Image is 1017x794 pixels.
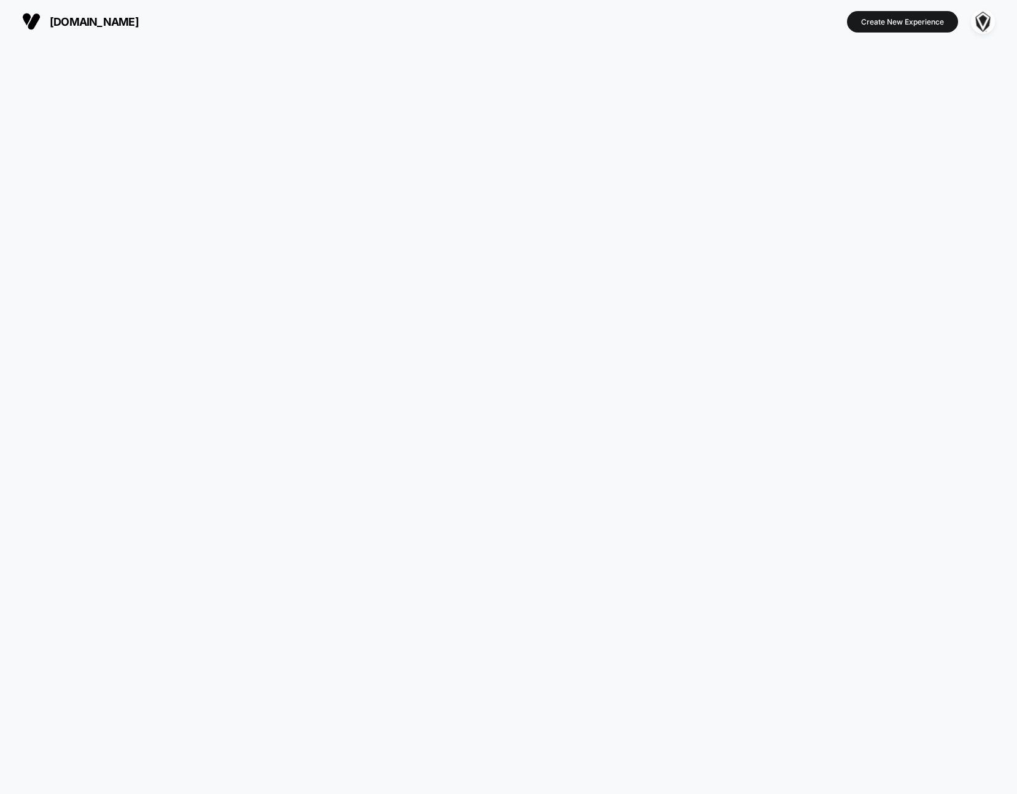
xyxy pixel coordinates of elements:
button: Create New Experience [847,11,958,33]
button: ppic [967,9,999,34]
span: [DOMAIN_NAME] [50,15,139,28]
img: Visually logo [22,12,41,31]
img: ppic [971,10,995,34]
button: [DOMAIN_NAME] [18,12,142,31]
